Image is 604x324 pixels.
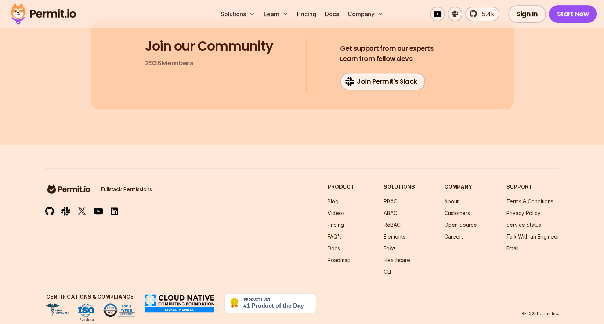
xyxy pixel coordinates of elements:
[103,303,135,317] img: SOC
[61,206,70,216] img: slack
[145,39,273,54] h3: Join our Community
[506,233,559,240] a: Talk With an Engineer
[340,43,435,54] span: Get support from our experts,
[218,7,258,21] button: Solutions
[328,233,342,240] a: FAQ's
[444,210,470,216] a: Customers
[78,304,94,317] img: ISO
[7,1,79,26] img: Permit logo
[549,5,597,23] a: Start Now
[384,233,405,240] a: Elements
[444,198,459,204] a: About
[145,58,193,68] p: 2938 Members
[224,293,316,313] img: Permit.io - Never build permissions again | Product Hunt
[506,198,553,204] a: Terms & Conditions
[101,186,152,193] p: Fullstack Permissions
[79,317,94,323] div: Pending
[384,269,391,275] a: CLI
[506,210,540,216] a: Privacy Policy
[340,43,435,64] h4: Learn from fellow devs
[465,7,499,21] a: 5.4k
[45,207,54,216] img: github
[328,183,354,190] h3: Product
[506,183,559,190] h3: Support
[45,293,135,301] h3: Certifications & Compliance
[328,198,339,204] a: Blog
[94,207,103,215] img: youtube
[444,183,477,190] h3: Company
[384,245,396,251] a: FoAz
[45,303,69,317] img: HIPAA
[384,183,415,190] h3: Solutions
[328,210,345,216] a: Videos
[111,207,118,215] img: linkedin
[384,257,410,263] a: Healthcare
[261,7,291,21] button: Learn
[506,245,518,251] a: Email
[384,198,397,204] a: RBAC
[384,210,397,216] a: ABAC
[508,5,546,23] a: Sign In
[328,222,344,228] a: Pricing
[506,222,541,228] a: Service Status
[345,7,386,21] button: Company
[322,7,342,21] a: Docs
[328,257,351,263] a: Roadmap
[328,245,340,251] a: Docs
[522,311,559,317] p: © 2025 Permit Inc.
[444,233,464,240] a: Careers
[77,207,86,216] img: twitter
[444,222,477,228] a: Open Source
[384,222,401,228] a: ReBAC
[294,7,319,21] a: Pricing
[340,73,425,90] a: Join Permit's Slack
[45,183,92,195] img: logo
[478,10,494,18] span: 5.4k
